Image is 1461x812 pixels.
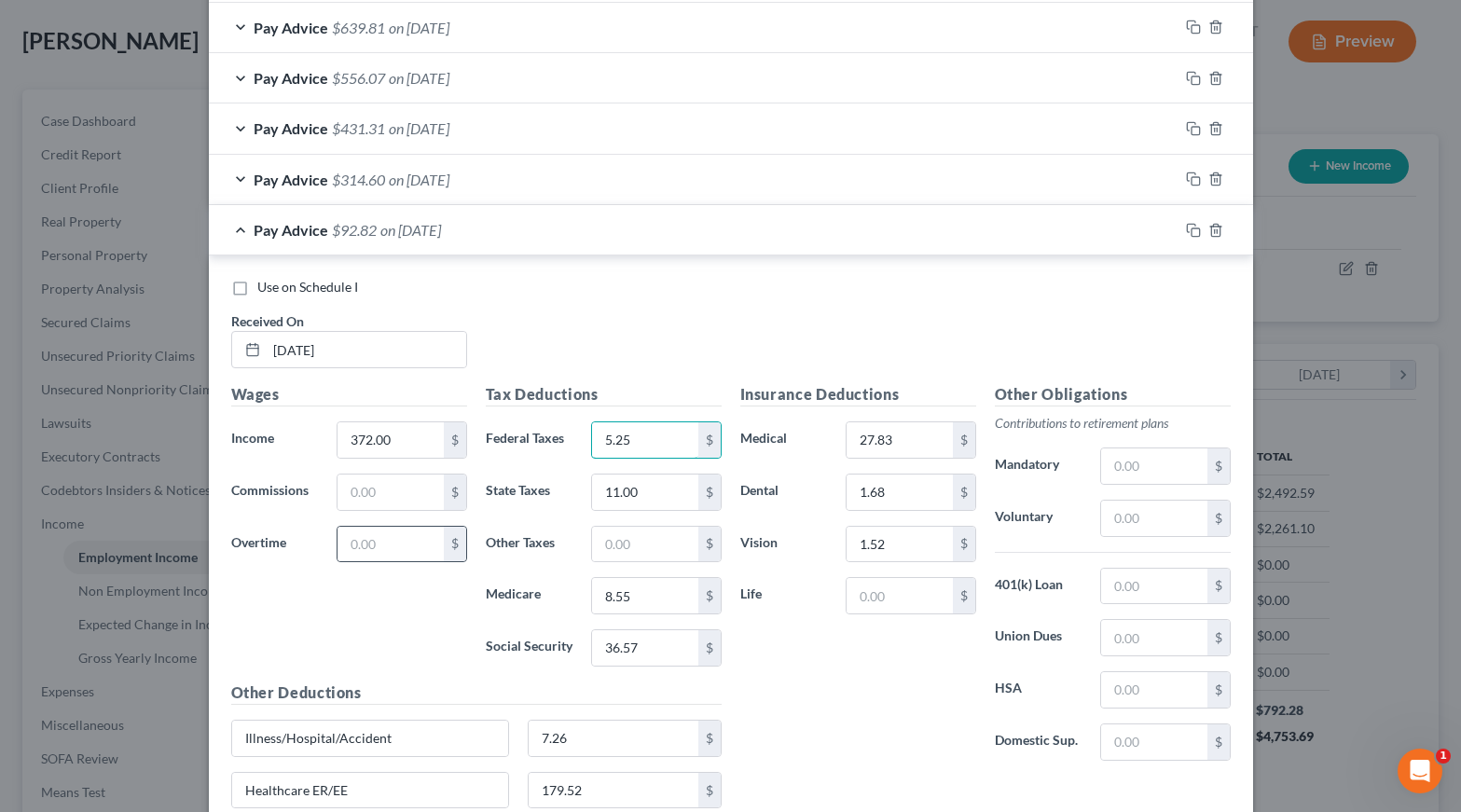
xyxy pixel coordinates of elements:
input: 0.00 [1101,620,1206,655]
span: $92.82 [332,221,377,239]
input: 0.00 [529,773,698,808]
input: MM/DD/YYYY [267,332,466,367]
h5: Other Deductions [231,681,722,705]
input: 0.00 [1101,569,1206,604]
span: on [DATE] [389,171,449,188]
label: Medicare [476,577,583,614]
input: 0.00 [847,527,952,562]
div: $ [953,527,975,562]
span: Pay Advice [254,69,328,87]
div: $ [698,422,721,458]
div: $ [444,527,466,562]
span: $639.81 [332,19,385,36]
span: Pay Advice [254,171,328,188]
div: $ [444,422,466,458]
span: Received On [231,313,304,329]
span: $431.31 [332,119,385,137]
span: 1 [1436,749,1451,764]
label: Domestic Sup. [985,723,1092,761]
div: $ [698,475,721,510]
span: on [DATE] [389,69,449,87]
input: 0.00 [592,475,697,510]
h5: Other Obligations [995,383,1231,406]
div: $ [1207,569,1230,604]
input: 0.00 [847,475,952,510]
input: 0.00 [592,630,697,666]
label: HSA [985,671,1092,709]
span: $314.60 [332,171,385,188]
span: on [DATE] [389,119,449,137]
span: Pay Advice [254,19,328,36]
h5: Tax Deductions [486,383,722,406]
label: Other Taxes [476,526,583,563]
span: $556.07 [332,69,385,87]
label: Vision [731,526,837,563]
span: on [DATE] [389,19,449,36]
input: 0.00 [338,475,443,510]
input: 0.00 [1101,672,1206,708]
input: 0.00 [1101,724,1206,760]
h5: Insurance Deductions [740,383,976,406]
label: 401(k) Loan [985,568,1092,605]
input: 0.00 [338,527,443,562]
label: Dental [731,474,837,511]
input: 0.00 [592,527,697,562]
input: Specify... [232,721,509,756]
label: Voluntary [985,500,1092,537]
input: 0.00 [592,422,697,458]
div: $ [1207,620,1230,655]
input: 0.00 [847,578,952,613]
div: $ [698,721,721,756]
span: Income [231,430,274,446]
label: Overtime [222,526,328,563]
label: Medical [731,421,837,459]
input: 0.00 [592,578,697,613]
div: $ [1207,724,1230,760]
input: 0.00 [847,422,952,458]
input: 0.00 [1101,448,1206,484]
span: Pay Advice [254,221,328,239]
div: $ [953,578,975,613]
div: $ [953,475,975,510]
div: $ [698,773,721,808]
label: Life [731,577,837,614]
input: 0.00 [529,721,698,756]
span: Use on Schedule I [257,279,358,295]
p: Contributions to retirement plans [995,414,1231,433]
label: Social Security [476,629,583,667]
input: 0.00 [338,422,443,458]
label: Commissions [222,474,328,511]
h5: Wages [231,383,467,406]
label: Mandatory [985,447,1092,485]
label: Union Dues [985,619,1092,656]
div: $ [1207,672,1230,708]
div: $ [698,630,721,666]
span: Pay Advice [254,119,328,137]
iframe: Intercom live chat [1398,749,1442,793]
input: Specify... [232,773,509,808]
div: $ [698,578,721,613]
input: 0.00 [1101,501,1206,536]
div: $ [444,475,466,510]
div: $ [1207,448,1230,484]
label: Federal Taxes [476,421,583,459]
label: State Taxes [476,474,583,511]
span: on [DATE] [380,221,441,239]
div: $ [1207,501,1230,536]
div: $ [698,527,721,562]
div: $ [953,422,975,458]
